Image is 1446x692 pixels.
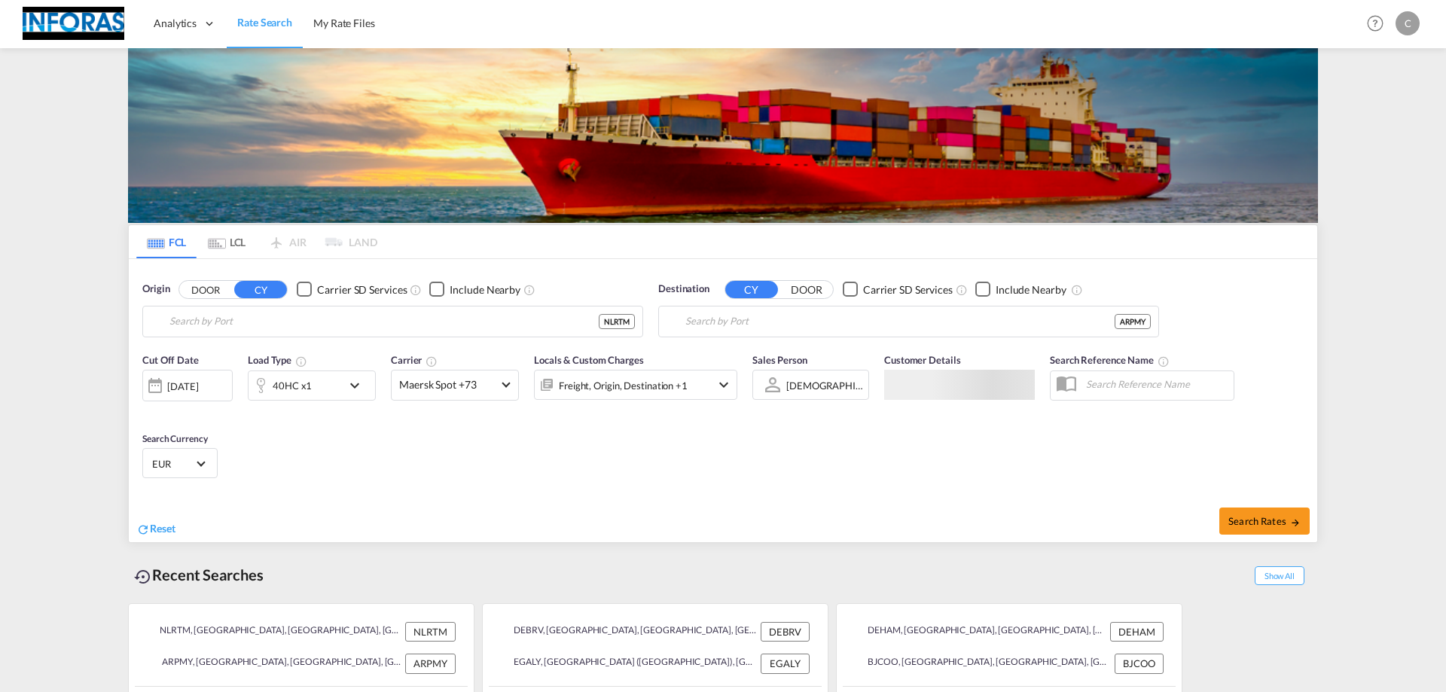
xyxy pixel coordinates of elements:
div: Help [1362,11,1396,38]
div: DEHAM, Hamburg, Germany, Western Europe, Europe [855,622,1106,642]
md-tab-item: LCL [197,225,257,258]
button: DOOR [179,281,232,298]
div: NLRTM [599,314,635,329]
md-icon: icon-backup-restore [134,568,152,586]
div: [DATE] [167,380,198,393]
md-icon: Your search will be saved by the below given name [1158,355,1170,367]
div: C [1396,11,1420,35]
span: Cut Off Date [142,354,199,366]
span: Load Type [248,354,307,366]
span: Rate Search [237,16,292,29]
div: DEBRV, Bremerhaven, Germany, Western Europe, Europe [501,622,757,642]
div: icon-refreshReset [136,521,175,538]
button: CY [725,281,778,298]
img: LCL+%26+FCL+BACKGROUND.png [128,48,1318,223]
md-icon: Unchecked: Ignores neighbouring ports when fetching rates.Checked : Includes neighbouring ports w... [1071,284,1083,296]
div: BJCOO [1115,654,1164,673]
div: [DEMOGRAPHIC_DATA][PERSON_NAME] [786,380,971,392]
span: Help [1362,11,1388,36]
span: Show All [1255,566,1304,585]
span: EUR [152,457,194,471]
span: Origin [142,282,169,297]
md-icon: The selected Trucker/Carrierwill be displayed in the rate results If the rates are from another f... [426,355,438,367]
md-icon: icon-chevron-down [715,376,733,394]
span: Reset [150,522,175,535]
md-datepicker: Select [142,400,154,420]
md-input-container: Puerto Madryn, ARPMY [659,306,1158,337]
div: Include Nearby [450,282,520,297]
div: [DATE] [142,370,233,401]
md-checkbox: Checkbox No Ink [843,282,953,297]
div: NLRTM, Rotterdam, Netherlands, Western Europe, Europe [147,622,401,642]
div: EGALY [761,654,810,673]
div: Freight Origin Destination Dock Stuffingicon-chevron-down [534,370,737,400]
md-icon: Unchecked: Ignores neighbouring ports when fetching rates.Checked : Includes neighbouring ports w... [523,284,535,296]
span: Search Rates [1228,515,1301,527]
input: Search by Port [169,310,599,333]
span: Carrier [391,354,438,366]
span: Sales Person [752,354,807,366]
div: Carrier SD Services [863,282,953,297]
md-select: Select Currency: € EUREuro [151,453,209,474]
div: DEBRV [761,622,810,642]
md-icon: icon-arrow-right [1290,517,1301,528]
input: Search Reference Name [1078,373,1234,395]
div: 40HC x1icon-chevron-down [248,370,376,401]
div: ARPMY [405,654,456,673]
md-icon: icon-information-outline [295,355,307,367]
span: Search Reference Name [1050,354,1170,366]
span: Locals & Custom Charges [534,354,644,366]
div: 40HC x1 [273,375,312,396]
md-pagination-wrapper: Use the left and right arrow keys to navigate between tabs [136,225,377,258]
button: DOOR [780,281,833,298]
span: Destination [658,282,709,297]
span: Maersk Spot +73 [399,377,497,392]
div: NLRTM [405,622,456,642]
md-icon: Unchecked: Search for CY (Container Yard) services for all selected carriers.Checked : Search for... [410,284,422,296]
md-icon: icon-chevron-down [346,376,371,395]
div: Include Nearby [996,282,1066,297]
div: Carrier SD Services [317,282,407,297]
div: EGALY, Alexandria (El Iskandariya), Egypt, Northern Africa, Africa [501,654,757,673]
div: DEHAM [1110,622,1164,642]
div: ARPMY [1115,314,1151,329]
span: Search Currency [142,433,208,444]
div: Recent Searches [128,558,270,592]
md-icon: Unchecked: Search for CY (Container Yard) services for all selected carriers.Checked : Search for... [956,284,968,296]
img: eff75c7098ee11eeb65dd1c63e392380.jpg [23,7,124,41]
md-checkbox: Checkbox No Ink [297,282,407,297]
md-select: Sales Person: Christian Kothe [785,374,865,396]
md-icon: icon-refresh [136,523,150,536]
button: CY [234,281,287,298]
div: ARPMY, Puerto Madryn, Argentina, South America, Americas [147,654,401,673]
span: Customer Details [884,354,960,366]
md-tab-item: FCL [136,225,197,258]
md-checkbox: Checkbox No Ink [975,282,1066,297]
div: BJCOO, Cotonou, Benin, Western Africa, Africa [855,654,1111,673]
md-input-container: Rotterdam, NLRTM [143,306,642,337]
span: Analytics [154,16,197,31]
div: Origin DOOR CY Checkbox No InkUnchecked: Search for CY (Container Yard) services for all selected... [129,259,1317,542]
span: My Rate Files [313,17,375,29]
div: Freight Origin Destination Dock Stuffing [559,375,688,396]
md-checkbox: Checkbox No Ink [429,282,520,297]
input: Search by Port [685,310,1115,333]
button: Search Ratesicon-arrow-right [1219,508,1310,535]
